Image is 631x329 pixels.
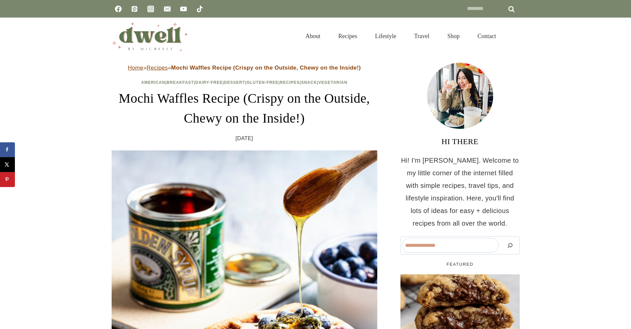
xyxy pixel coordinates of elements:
[296,25,329,48] a: About
[236,134,253,143] time: [DATE]
[224,80,245,85] a: Dessert
[112,21,188,51] img: DWELL by michelle
[195,80,223,85] a: Dairy-Free
[366,25,405,48] a: Lifestyle
[144,2,157,16] a: Instagram
[329,25,366,48] a: Recipes
[400,261,520,268] h5: FEATURED
[193,2,206,16] a: TikTok
[171,65,361,71] strong: Mochi Waffles Recipe (Crispy on the Outside, Chewy on the Inside!)
[141,80,347,85] span: | | | | | | |
[400,154,520,230] p: Hi! I'm [PERSON_NAME]. Welcome to my little corner of the internet filled with simple recipes, tr...
[161,2,174,16] a: Email
[400,136,520,147] h3: HI THERE
[167,80,194,85] a: Breakfast
[508,30,520,42] button: View Search Form
[502,238,518,253] button: Search
[177,2,190,16] a: YouTube
[112,88,377,128] h1: Mochi Waffles Recipe (Crispy on the Outside, Chewy on the Inside!)
[405,25,438,48] a: Travel
[112,2,125,16] a: Facebook
[296,25,505,48] nav: Primary Navigation
[318,80,347,85] a: Vegetarian
[301,80,317,85] a: Snack
[147,65,168,71] a: Recipes
[128,2,141,16] a: Pinterest
[280,80,300,85] a: Recipes
[438,25,468,48] a: Shop
[128,65,361,71] span: » »
[128,65,143,71] a: Home
[246,80,278,85] a: Gluten-Free
[141,80,165,85] a: American
[469,25,505,48] a: Contact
